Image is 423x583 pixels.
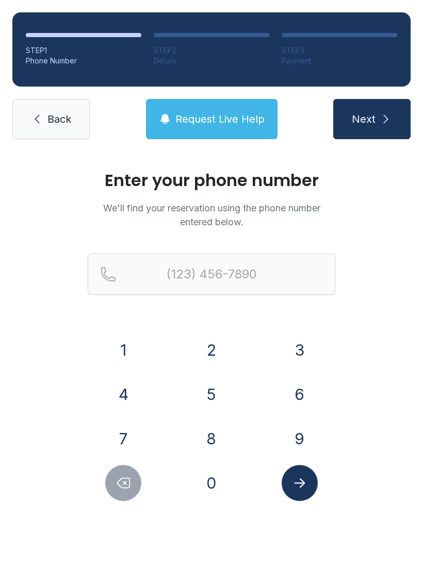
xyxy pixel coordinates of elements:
[105,332,141,368] button: 1
[193,376,230,412] button: 5
[193,332,230,368] button: 2
[105,376,141,412] button: 4
[26,56,141,66] div: Phone Number
[154,56,269,66] div: Details
[175,112,265,126] span: Request Live Help
[282,332,318,368] button: 3
[88,201,335,229] p: We'll find your reservation using the phone number entered below.
[88,172,335,189] h1: Enter your phone number
[282,421,318,457] button: 9
[47,112,71,126] span: Back
[352,112,376,126] span: Next
[282,45,397,56] div: STEP 3
[282,376,318,412] button: 6
[282,465,318,501] button: Submit lookup form
[193,421,230,457] button: 8
[154,45,269,56] div: STEP 2
[193,465,230,501] button: 0
[282,56,397,66] div: Payment
[105,421,141,457] button: 7
[105,465,141,501] button: Delete number
[88,254,335,295] input: Reservation phone number
[26,45,141,56] div: STEP 1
